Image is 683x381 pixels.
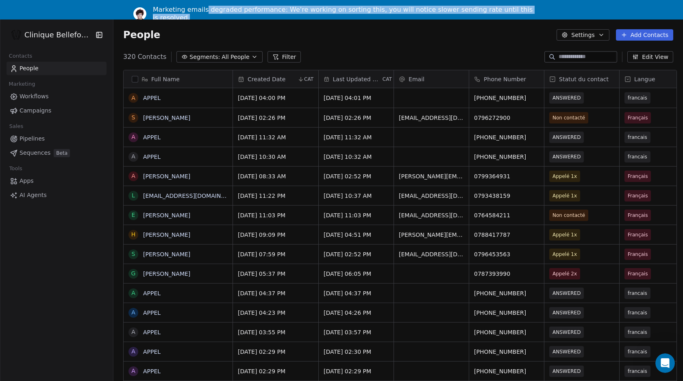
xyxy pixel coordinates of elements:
[304,76,313,82] span: CAT
[131,289,135,297] div: A
[628,153,647,161] span: francais
[616,29,673,41] button: Add Contacts
[132,191,135,200] div: l
[559,75,609,83] span: Statut du contact
[20,177,34,185] span: Apps
[131,230,136,239] div: H
[552,328,581,336] span: ANSWERED
[131,328,135,336] div: A
[474,270,539,278] span: 0787393990
[552,192,577,200] span: Appelé 1x
[474,114,539,122] span: 0796272900
[39,4,49,10] h1: Fin
[133,7,146,20] img: Profile image for Ram
[627,51,673,63] button: Edit View
[143,271,190,277] a: [PERSON_NAME]
[10,28,89,42] button: Clinique Bellefontaine
[36,36,150,76] div: We’ve connected a calling survey software via VoIP. When a contact calls again, [PERSON_NAME] One...
[131,308,135,317] div: A
[552,309,581,317] span: ANSWERED
[143,290,161,297] a: APPEL
[20,149,50,157] span: Sequences
[628,270,648,278] span: Français
[29,19,156,204] div: Hello,We’ve connected a calling survey software via VoIP. When a contact calls again, [PERSON_NAM...
[238,328,313,336] span: [DATE] 03:55 PM
[268,51,301,63] button: Filter
[238,348,313,356] span: [DATE] 02:29 PM
[324,328,389,336] span: [DATE] 03:57 PM
[552,133,581,141] span: ANSWERED
[469,70,544,88] div: Phone Number
[143,154,161,160] a: APPEL
[143,212,190,219] a: [PERSON_NAME]
[552,211,585,219] span: Non contacté
[132,250,135,258] div: S
[7,62,107,75] a: People
[7,132,107,145] a: Pipelines
[324,270,389,278] span: [DATE] 06:05 PM
[7,90,107,103] a: Workflows
[7,210,133,272] div: You’ll get replies here and in your email:✉️[EMAIL_ADDRESS][DOMAIN_NAME]Our usual reply time🕒
[13,215,127,247] div: You’ll get replies here and in your email: ✉️
[20,191,47,199] span: AI Agents
[238,309,313,317] span: [DATE] 04:23 PM
[222,53,249,61] span: All People
[399,192,464,200] span: [EMAIL_ADDRESS][DOMAIN_NAME]
[552,289,581,297] span: ANSWERED
[324,133,389,141] span: [DATE] 11:32 AM
[655,353,675,373] iframe: Intercom live chat
[36,24,150,32] div: Hello,
[233,70,318,88] div: Created DateCAT
[7,104,107,117] a: Campaigns
[319,70,394,88] div: Last Updated DateCAT
[628,114,648,122] span: Français
[238,367,313,375] span: [DATE] 02:29 PM
[54,149,70,157] span: Beta
[552,114,585,122] span: Non contacté
[634,75,655,83] span: Langue
[628,289,647,297] span: francais
[324,250,389,258] span: [DATE] 02:52 PM
[238,289,313,297] span: [DATE] 04:37 PM
[552,231,577,239] span: Appelé 1x
[20,92,49,101] span: Workflows
[7,146,107,160] a: SequencesBeta
[628,367,647,375] span: francais
[132,211,135,219] div: E
[143,115,190,121] a: [PERSON_NAME]
[131,172,135,180] div: A
[552,172,577,180] span: Appelé 1x
[36,183,150,199] div: Thank you in advance for your feedback.
[552,94,581,102] span: ANSWERED
[399,172,464,180] span: [PERSON_NAME][EMAIL_ADDRESS][DOMAIN_NAME]
[474,211,539,219] span: 0764584211
[474,133,539,141] span: [PHONE_NUMBER]
[143,251,190,258] a: [PERSON_NAME]
[474,328,539,336] span: [PHONE_NUMBER]
[552,348,581,356] span: ANSWERED
[628,133,647,141] span: francais
[143,173,190,180] a: [PERSON_NAME]
[131,94,135,102] div: A
[324,309,389,317] span: [DATE] 04:26 PM
[7,210,156,290] div: Fin says…
[238,153,313,161] span: [DATE] 10:30 AM
[324,172,389,180] span: [DATE] 02:52 PM
[628,94,647,102] span: francais
[324,289,389,297] span: [DATE] 04:37 PM
[20,106,51,115] span: Campaigns
[153,6,537,22] div: Marketing emails degraded performance: We're working on sorting this, you will notice slower send...
[7,19,156,210] div: Camille says…
[143,3,157,18] div: Close
[7,174,107,188] a: Apps
[552,367,581,375] span: ANSWERED
[324,211,389,219] span: [DATE] 11:03 PM
[26,266,32,273] button: Gif picker
[399,250,464,258] span: [EMAIL_ADDRESS][DOMAIN_NAME]
[6,120,27,132] span: Sales
[324,153,389,161] span: [DATE] 10:32 AM
[36,139,150,179] div: Do you plan to release an update that would allow us to overwrite or merge based on phone number,...
[131,269,136,278] div: G
[131,347,135,356] div: A
[143,329,161,336] a: APPEL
